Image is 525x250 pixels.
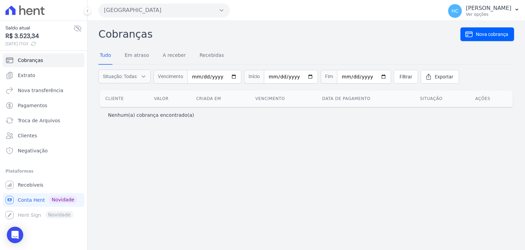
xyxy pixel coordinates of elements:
[321,70,337,84] span: Fim
[153,70,187,84] span: Vencimento
[18,102,47,109] span: Pagamentos
[18,132,37,139] span: Clientes
[443,1,525,21] button: HC [PERSON_NAME] Ver opções
[98,47,112,65] a: Tudo
[5,24,73,32] span: Saldo atual
[5,167,82,175] div: Plataformas
[3,178,84,192] a: Recebíveis
[5,41,73,47] span: [DATE] 17:03
[149,90,191,107] th: Valor
[244,70,264,84] span: Início
[18,87,63,94] span: Nova transferência
[3,114,84,127] a: Troca de Arquivos
[435,73,453,80] span: Exportar
[191,90,250,107] th: Criada em
[394,70,418,84] a: Filtrar
[250,90,317,107] th: Vencimento
[466,5,511,12] p: [PERSON_NAME]
[18,197,45,203] span: Conta Hent
[49,196,77,203] span: Novidade
[7,227,23,243] div: Open Intercom Messenger
[3,53,84,67] a: Cobranças
[415,90,470,107] th: Situação
[98,3,230,17] button: [GEOGRAPHIC_DATA]
[123,47,150,65] a: Em atraso
[466,12,511,17] p: Ver opções
[317,90,415,107] th: Data de pagamento
[198,47,226,65] a: Recebidas
[18,72,35,79] span: Extrato
[18,182,43,188] span: Recebíveis
[3,193,84,207] a: Conta Hent Novidade
[3,129,84,142] a: Clientes
[98,70,151,83] button: Situação: Todas
[460,27,514,41] a: Nova cobrança
[98,26,460,42] h2: Cobranças
[452,9,458,13] span: HC
[3,144,84,158] a: Negativação
[470,90,513,107] th: Ações
[3,68,84,82] a: Extrato
[421,70,459,84] a: Exportar
[100,90,149,107] th: Cliente
[18,117,60,124] span: Troca de Arquivos
[18,57,43,64] span: Cobranças
[400,73,412,80] span: Filtrar
[3,84,84,97] a: Nova transferência
[476,31,508,38] span: Nova cobrança
[5,53,82,222] nav: Sidebar
[108,112,194,118] p: Nenhum(a) cobrança encontrado(a)
[103,73,137,80] span: Situação: Todas
[18,147,48,154] span: Negativação
[3,99,84,112] a: Pagamentos
[161,47,187,65] a: A receber
[5,32,73,41] span: R$ 3.523,34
